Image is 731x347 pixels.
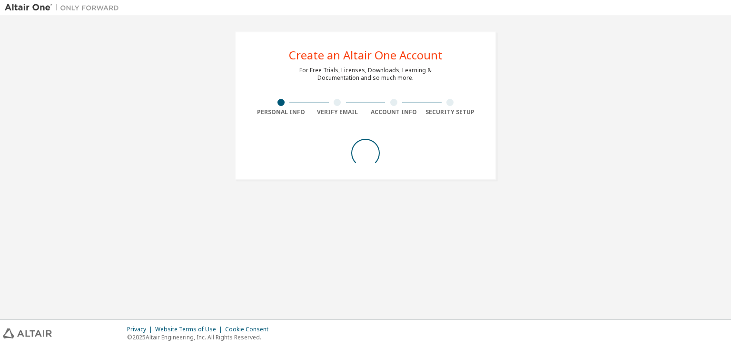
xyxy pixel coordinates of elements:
[289,49,443,61] div: Create an Altair One Account
[127,326,155,333] div: Privacy
[5,3,124,12] img: Altair One
[225,326,274,333] div: Cookie Consent
[309,108,366,116] div: Verify Email
[155,326,225,333] div: Website Terms of Use
[3,328,52,338] img: altair_logo.svg
[365,108,422,116] div: Account Info
[127,333,274,341] p: © 2025 Altair Engineering, Inc. All Rights Reserved.
[422,108,479,116] div: Security Setup
[299,67,432,82] div: For Free Trials, Licenses, Downloads, Learning & Documentation and so much more.
[253,108,309,116] div: Personal Info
